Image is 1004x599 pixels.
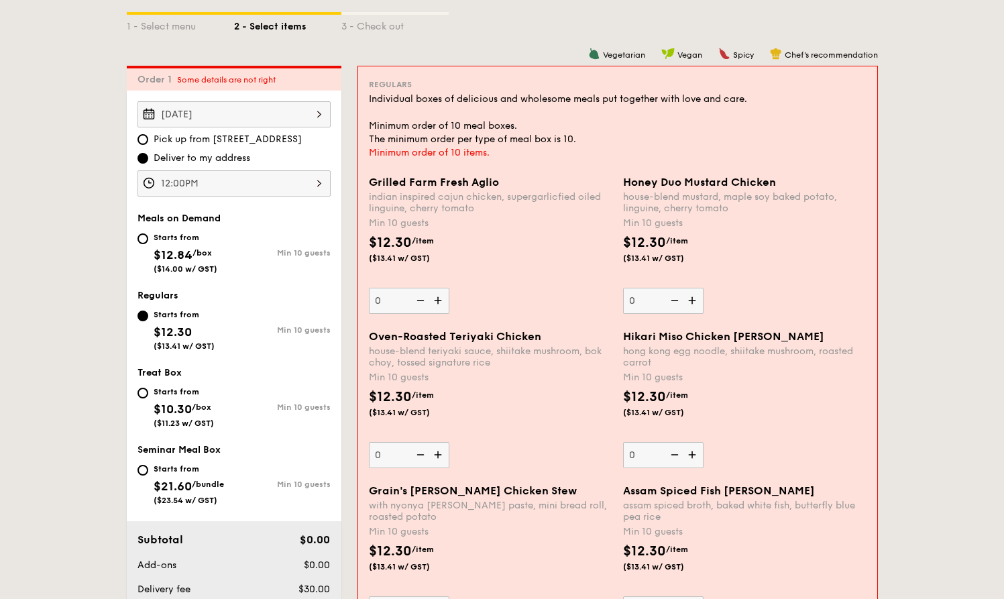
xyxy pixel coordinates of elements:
span: $12.30 [623,235,666,251]
input: Hikari Miso Chicken [PERSON_NAME]hong kong egg noodle, shiitake mushroom, roasted carrotMin 10 gu... [623,442,704,468]
span: /item [412,390,434,400]
span: ($13.41 w/ GST) [623,407,714,418]
span: ($13.41 w/ GST) [369,561,460,572]
div: Starts from [154,386,214,397]
div: Minimum order of 10 items. [369,146,867,160]
span: ($13.41 w/ GST) [623,561,714,572]
span: Honey Duo Mustard Chicken [623,176,776,188]
div: Min 10 guests [623,217,867,230]
div: Min 10 guests [623,371,867,384]
span: $12.84 [154,248,192,262]
div: hong kong egg noodle, shiitake mushroom, roasted carrot [623,345,867,368]
span: $10.30 [154,402,192,417]
span: $12.30 [369,389,412,405]
div: 1 - Select menu [127,15,234,34]
div: 3 - Check out [341,15,449,34]
input: Starts from$12.30($13.41 w/ GST)Min 10 guests [137,311,148,321]
span: /item [666,545,688,554]
span: ($13.41 w/ GST) [369,253,460,264]
img: icon-chef-hat.a58ddaea.svg [770,48,782,60]
input: Event date [137,101,331,127]
span: Regulars [369,80,412,89]
input: Event time [137,170,331,197]
span: ($13.41 w/ GST) [154,341,215,351]
span: ($11.23 w/ GST) [154,419,214,428]
span: Regulars [137,290,178,301]
span: Grain's [PERSON_NAME] Chicken Stew [369,484,577,497]
span: Subtotal [137,533,183,546]
span: /item [412,236,434,246]
span: $12.30 [369,235,412,251]
span: $12.30 [154,325,192,339]
div: Min 10 guests [369,217,612,230]
span: $21.60 [154,479,192,494]
input: Deliver to my address [137,153,148,164]
input: Grilled Farm Fresh Aglioindian inspired cajun chicken, supergarlicfied oiled linguine, cherry tom... [369,288,449,314]
div: 2 - Select items [234,15,341,34]
span: Seminar Meal Box [137,444,221,455]
input: Oven-Roasted Teriyaki Chickenhouse-blend teriyaki sauce, shiitake mushroom, bok choy, tossed sign... [369,442,449,468]
input: Pick up from [STREET_ADDRESS] [137,134,148,145]
span: $12.30 [369,543,412,559]
div: assam spiced broth, baked white fish, butterfly blue pea rice [623,500,867,523]
span: /item [666,236,688,246]
span: $12.30 [623,389,666,405]
div: indian inspired cajun chicken, supergarlicfied oiled linguine, cherry tomato [369,191,612,214]
img: icon-reduce.1d2dbef1.svg [663,442,683,468]
span: Add-ons [137,559,176,571]
div: Min 10 guests [234,480,331,489]
span: /bundle [192,480,224,489]
span: Vegan [677,50,702,60]
span: Assam Spiced Fish [PERSON_NAME] [623,484,815,497]
div: Min 10 guests [369,371,612,384]
span: Chef's recommendation [785,50,878,60]
span: Hikari Miso Chicken [PERSON_NAME] [623,330,824,343]
span: Some details are not right [177,75,276,85]
img: icon-add.58712e84.svg [429,288,449,313]
img: icon-add.58712e84.svg [429,442,449,468]
span: $30.00 [298,584,330,595]
input: Honey Duo Mustard Chickenhouse-blend mustard, maple soy baked potato, linguine, cherry tomatoMin ... [623,288,704,314]
img: icon-vegetarian.fe4039eb.svg [588,48,600,60]
div: Min 10 guests [369,525,612,539]
span: Order 1 [137,74,177,85]
div: Min 10 guests [234,402,331,412]
input: Starts from$21.60/bundle($23.54 w/ GST)Min 10 guests [137,465,148,476]
input: Starts from$10.30/box($11.23 w/ GST)Min 10 guests [137,388,148,398]
div: Starts from [154,309,215,320]
div: Min 10 guests [234,248,331,258]
div: Individual boxes of delicious and wholesome meals put together with love and care. Minimum order ... [369,93,867,146]
img: icon-add.58712e84.svg [683,442,704,468]
span: Delivery fee [137,584,190,595]
img: icon-vegan.f8ff3823.svg [661,48,675,60]
span: /item [412,545,434,554]
input: Starts from$12.84/box($14.00 w/ GST)Min 10 guests [137,233,148,244]
div: Starts from [154,464,224,474]
span: ($13.41 w/ GST) [623,253,714,264]
div: house-blend teriyaki sauce, shiitake mushroom, bok choy, tossed signature rice [369,345,612,368]
img: icon-reduce.1d2dbef1.svg [663,288,683,313]
span: Vegetarian [603,50,645,60]
img: icon-add.58712e84.svg [683,288,704,313]
span: Oven-Roasted Teriyaki Chicken [369,330,541,343]
img: icon-reduce.1d2dbef1.svg [409,442,429,468]
img: icon-reduce.1d2dbef1.svg [409,288,429,313]
span: Treat Box [137,367,182,378]
span: Grilled Farm Fresh Aglio [369,176,499,188]
div: Min 10 guests [623,525,867,539]
span: /item [666,390,688,400]
div: house-blend mustard, maple soy baked potato, linguine, cherry tomato [623,191,867,214]
span: $0.00 [300,533,330,546]
span: Pick up from [STREET_ADDRESS] [154,133,302,146]
span: ($13.41 w/ GST) [369,407,460,418]
span: /box [192,248,212,258]
span: Spicy [733,50,754,60]
div: Starts from [154,232,217,243]
span: Meals on Demand [137,213,221,224]
span: /box [192,402,211,412]
div: with nyonya [PERSON_NAME] paste, mini bread roll, roasted potato [369,500,612,523]
span: ($23.54 w/ GST) [154,496,217,505]
div: Min 10 guests [234,325,331,335]
span: Deliver to my address [154,152,250,165]
span: $0.00 [304,559,330,571]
